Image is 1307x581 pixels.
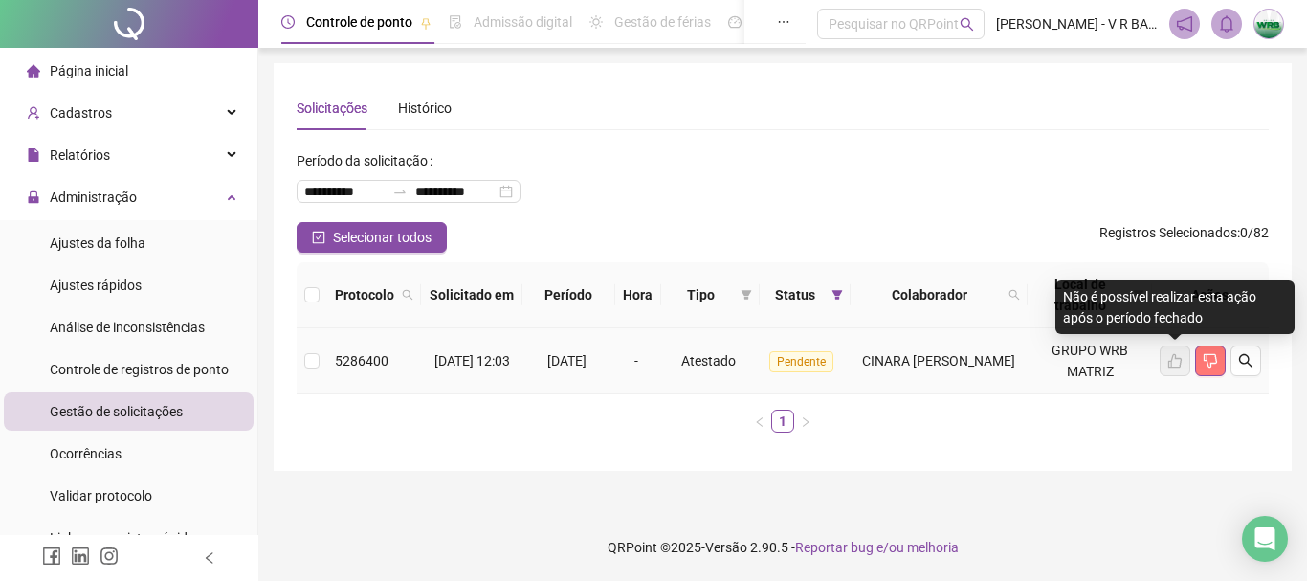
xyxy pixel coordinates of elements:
[1203,353,1218,369] span: dislike
[705,540,747,555] span: Versão
[771,410,794,433] li: 1
[297,222,447,253] button: Selecionar todos
[420,17,432,29] span: pushpin
[27,148,40,162] span: file
[50,278,142,293] span: Ajustes rápidos
[27,190,40,204] span: lock
[769,351,833,372] span: Pendente
[960,17,974,32] span: search
[728,15,742,29] span: dashboard
[50,235,145,251] span: Ajustes da folha
[50,63,128,78] span: Página inicial
[1218,15,1235,33] span: bell
[402,289,413,301] span: search
[547,353,587,369] span: [DATE]
[1176,15,1193,33] span: notification
[1055,280,1295,334] div: Não é possível realizar esta ação após o período fechado
[862,353,1015,369] span: CINARA [PERSON_NAME]
[754,416,765,428] span: left
[50,147,110,163] span: Relatórios
[1035,274,1125,316] span: Local de trabalho
[858,284,1002,305] span: Colaborador
[421,262,522,328] th: Solicitado em
[1008,289,1020,301] span: search
[50,105,112,121] span: Cadastros
[203,551,216,565] span: left
[398,98,452,119] div: Histórico
[50,446,122,461] span: Ocorrências
[669,284,733,305] span: Tipo
[71,547,90,566] span: linkedin
[50,488,152,503] span: Validar protocolo
[1099,222,1269,253] span: : 0 / 82
[794,410,817,433] button: right
[27,106,40,120] span: user-add
[777,15,790,29] span: ellipsis
[335,284,394,305] span: Protocolo
[614,14,711,30] span: Gestão de férias
[297,98,367,119] div: Solicitações
[335,353,388,369] span: 5286400
[1129,270,1148,320] span: filter
[748,410,771,433] li: Página anterior
[828,280,847,309] span: filter
[795,540,959,555] span: Reportar bug e/ou melhoria
[1005,280,1024,309] span: search
[100,547,119,566] span: instagram
[800,416,811,428] span: right
[741,289,752,301] span: filter
[297,145,440,176] label: Período da solicitação
[434,353,510,369] span: [DATE] 12:03
[281,15,295,29] span: clock-circle
[449,15,462,29] span: file-done
[996,13,1158,34] span: [PERSON_NAME] - V R BARROS LTDA (GRUPO WRB)
[589,15,603,29] span: sun
[50,404,183,419] span: Gestão de solicitações
[50,320,205,335] span: Análise de inconsistências
[333,227,432,248] span: Selecionar todos
[748,410,771,433] button: left
[50,190,137,205] span: Administração
[1099,225,1237,240] span: Registros Selecionados
[522,262,614,328] th: Período
[1254,10,1283,38] img: 51505
[1242,516,1288,562] div: Open Intercom Messenger
[794,410,817,433] li: Próxima página
[681,353,736,369] span: Atestado
[312,231,325,244] span: check-square
[831,289,843,301] span: filter
[398,280,417,309] span: search
[392,184,408,199] span: to
[615,262,661,328] th: Hora
[27,64,40,78] span: home
[258,514,1307,581] footer: QRPoint © 2025 - 2.90.5 -
[767,284,824,305] span: Status
[474,14,572,30] span: Admissão digital
[42,547,61,566] span: facebook
[634,353,638,369] span: -
[306,14,412,30] span: Controle de ponto
[772,411,793,432] a: 1
[1028,328,1152,394] td: GRUPO WRB MATRIZ
[392,184,408,199] span: swap-right
[50,362,229,377] span: Controle de registros de ponto
[737,280,756,309] span: filter
[1238,353,1253,369] span: search
[50,530,195,546] span: Link para registro rápido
